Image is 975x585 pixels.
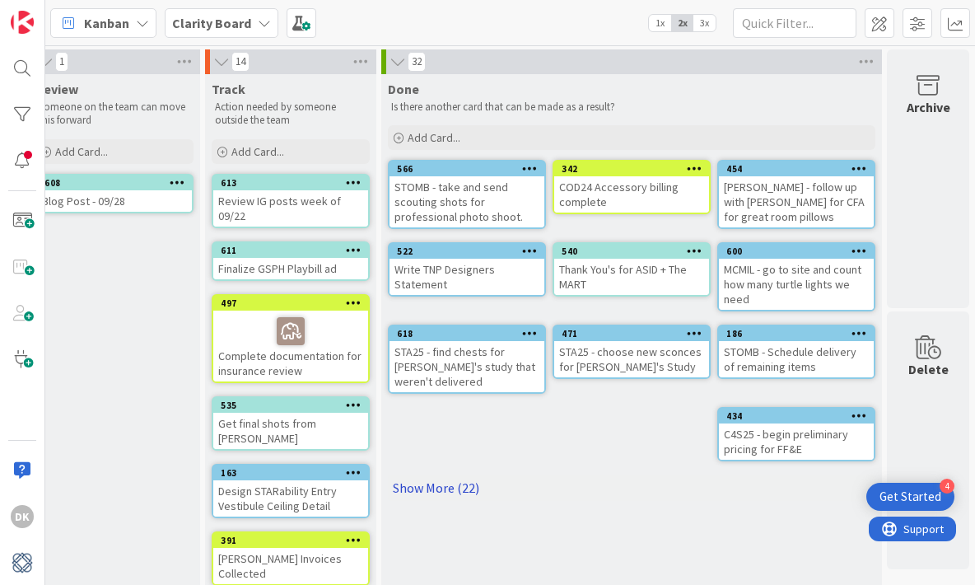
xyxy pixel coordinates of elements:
[55,144,108,159] span: Add Card...
[719,244,874,310] div: 600MCMIL - go to site and count how many turtle lights we need
[649,15,671,31] span: 1x
[37,190,192,212] div: Blog Post - 09/28
[554,326,709,341] div: 471
[213,466,368,480] div: 163
[212,464,370,518] a: 163Design STARability Entry Vestibule Ceiling Detail
[562,163,709,175] div: 342
[35,174,194,213] a: 608Blog Post - 09/28
[693,15,716,31] span: 3x
[719,409,874,460] div: 434C4S25 - begin preliminary pricing for FF&E
[388,242,546,297] a: 522Write TNP Designers Statement
[717,160,875,229] a: 454[PERSON_NAME] - follow up with [PERSON_NAME] for CFA for great room pillows
[213,311,368,381] div: Complete documentation for insurance review
[212,241,370,281] a: 611Finalize GSPH Playbill ad
[397,246,544,257] div: 522
[39,101,190,128] p: Someone on the team can move this forward
[37,175,192,212] div: 608Blog Post - 09/28
[907,97,950,117] div: Archive
[213,413,368,449] div: Get final shots from [PERSON_NAME]
[390,161,544,176] div: 566
[719,161,874,227] div: 454[PERSON_NAME] - follow up with [PERSON_NAME] for CFA for great room pillows
[231,144,284,159] span: Add Card...
[388,325,546,394] a: 618STA25 - find chests for [PERSON_NAME]'s study that weren't delivered
[84,13,129,33] span: Kanban
[726,410,874,422] div: 434
[717,325,875,379] a: 186STOMB - Schedule delivery of remaining items
[390,259,544,295] div: Write TNP Designers Statement
[717,242,875,311] a: 600MCMIL - go to site and count how many turtle lights we need
[719,259,874,310] div: MCMIL - go to site and count how many turtle lights we need
[213,398,368,413] div: 535
[719,424,874,460] div: C4S25 - begin preliminary pricing for FF&E
[671,15,693,31] span: 2x
[390,161,544,227] div: 566STOMB - take and send scouting shots for professional photo shoot.
[562,246,709,257] div: 540
[172,15,251,31] b: Clarity Board
[37,175,192,190] div: 608
[719,326,874,341] div: 186
[717,407,875,461] a: 434C4S25 - begin preliminary pricing for FF&E
[212,81,245,97] span: Track
[213,533,368,584] div: 391[PERSON_NAME] Invoices Collected
[719,244,874,259] div: 600
[940,479,954,494] div: 4
[221,400,368,411] div: 535
[221,467,368,479] div: 163
[213,243,368,258] div: 611
[221,535,368,546] div: 391
[390,244,544,295] div: 522Write TNP Designers Statement
[213,398,368,449] div: 535Get final shots from [PERSON_NAME]
[408,130,460,145] span: Add Card...
[213,175,368,227] div: 613Review IG posts week of 09/22
[554,259,709,295] div: Thank You's for ASID + The MART
[726,246,874,257] div: 600
[554,161,709,213] div: 342COD24 Accessory billing complete
[726,163,874,175] div: 454
[55,52,68,72] span: 1
[733,8,856,38] input: Quick Filter...
[553,325,711,379] a: 471STA25 - choose new sconces for [PERSON_NAME]'s Study
[213,258,368,279] div: Finalize GSPH Playbill ad
[562,328,709,339] div: 471
[726,328,874,339] div: 186
[554,244,709,295] div: 540Thank You's for ASID + The MART
[554,341,709,377] div: STA25 - choose new sconces for [PERSON_NAME]'s Study
[221,297,368,309] div: 497
[390,244,544,259] div: 522
[213,243,368,279] div: 611Finalize GSPH Playbill ad
[212,174,370,228] a: 613Review IG posts week of 09/22
[908,359,949,379] div: Delete
[388,160,546,229] a: 566STOMB - take and send scouting shots for professional photo shoot.
[391,101,872,114] p: Is there another card that can be made as a result?
[221,177,368,189] div: 613
[11,551,34,574] img: avatar
[553,160,711,214] a: 342COD24 Accessory billing complete
[390,326,544,341] div: 618
[212,396,370,451] a: 535Get final shots from [PERSON_NAME]
[215,101,366,128] p: Action needed by someone outside the team
[213,296,368,311] div: 497
[213,480,368,517] div: Design STARability Entry Vestibule Ceiling Detail
[213,190,368,227] div: Review IG posts week of 09/22
[388,475,875,501] a: Show More (22)
[719,176,874,227] div: [PERSON_NAME] - follow up with [PERSON_NAME] for CFA for great room pillows
[554,176,709,213] div: COD24 Accessory billing complete
[554,244,709,259] div: 540
[879,489,941,505] div: Get Started
[213,175,368,190] div: 613
[390,341,544,392] div: STA25 - find chests for [PERSON_NAME]'s study that weren't delivered
[11,11,34,34] img: Visit kanbanzone.com
[554,326,709,377] div: 471STA25 - choose new sconces for [PERSON_NAME]'s Study
[213,548,368,584] div: [PERSON_NAME] Invoices Collected
[44,177,192,189] div: 608
[390,326,544,392] div: 618STA25 - find chests for [PERSON_NAME]'s study that weren't delivered
[35,2,75,22] span: Support
[231,52,250,72] span: 14
[719,161,874,176] div: 454
[553,242,711,297] a: 540Thank You's for ASID + The MART
[719,341,874,377] div: STOMB - Schedule delivery of remaining items
[11,505,34,528] div: DK
[866,483,954,511] div: Open Get Started checklist, remaining modules: 4
[388,81,419,97] span: Done
[35,81,78,97] span: Review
